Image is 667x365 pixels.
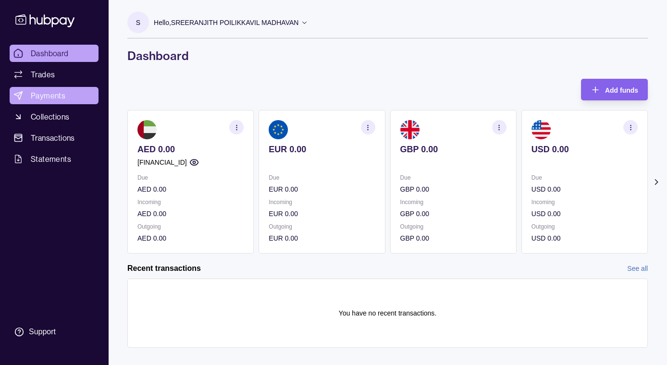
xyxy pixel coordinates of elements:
span: Trades [31,69,55,80]
p: USD 0.00 [531,233,638,243]
p: GBP 0.00 [400,144,506,155]
p: AED 0.00 [137,144,244,155]
p: AED 0.00 [137,233,244,243]
p: GBP 0.00 [400,233,506,243]
p: Incoming [400,197,506,207]
a: Dashboard [10,45,99,62]
p: GBP 0.00 [400,184,506,195]
a: Statements [10,150,99,168]
p: USD 0.00 [531,184,638,195]
p: EUR 0.00 [269,184,375,195]
p: S [136,17,140,28]
p: EUR 0.00 [269,144,375,155]
p: Outgoing [269,221,375,232]
p: USD 0.00 [531,208,638,219]
p: AED 0.00 [137,208,244,219]
h1: Dashboard [127,48,648,63]
a: Trades [10,66,99,83]
a: Transactions [10,129,99,146]
p: EUR 0.00 [269,233,375,243]
p: Hello, SREERANJITH POILIKKAVIL MADHAVAN [154,17,298,28]
p: Incoming [137,197,244,207]
a: See all [627,263,648,274]
p: Due [269,172,375,183]
span: Dashboard [31,48,69,59]
p: USD 0.00 [531,144,638,155]
p: GBP 0.00 [400,208,506,219]
p: Due [137,172,244,183]
p: AED 0.00 [137,184,244,195]
p: Incoming [531,197,638,207]
p: You have no recent transactions. [339,308,436,318]
p: [FINANCIAL_ID] [137,157,187,168]
p: EUR 0.00 [269,208,375,219]
p: Due [531,172,638,183]
p: Incoming [269,197,375,207]
a: Payments [10,87,99,104]
img: ae [137,120,157,139]
img: eu [269,120,288,139]
button: Add funds [581,79,648,100]
span: Transactions [31,132,75,144]
a: Support [10,322,99,342]
p: Outgoing [400,221,506,232]
img: gb [400,120,420,139]
p: Outgoing [137,221,244,232]
img: us [531,120,551,139]
a: Collections [10,108,99,125]
div: Support [29,327,56,337]
span: Payments [31,90,65,101]
h2: Recent transactions [127,263,201,274]
span: Statements [31,153,71,165]
span: Collections [31,111,69,122]
p: Due [400,172,506,183]
span: Add funds [605,86,638,94]
p: Outgoing [531,221,638,232]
